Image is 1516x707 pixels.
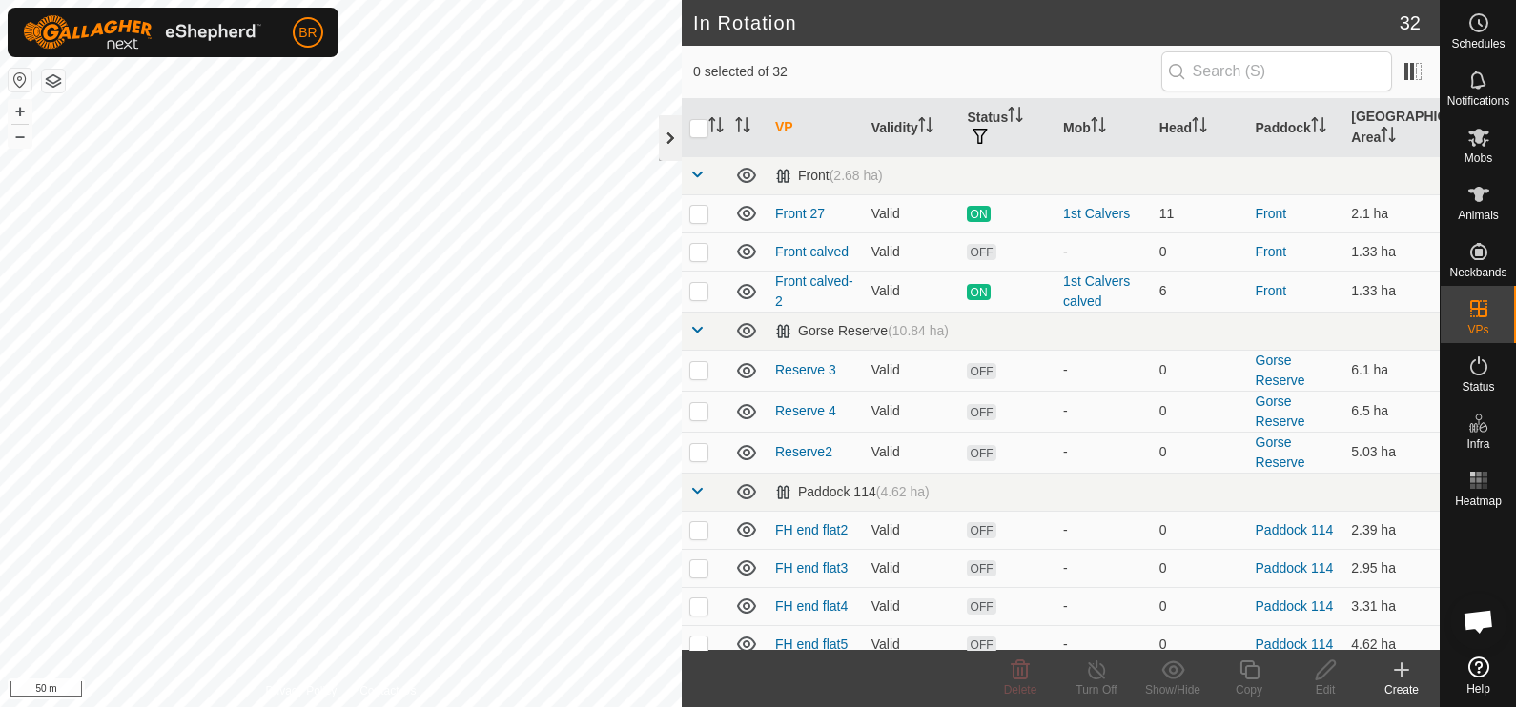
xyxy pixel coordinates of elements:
a: Reserve 3 [775,362,836,377]
div: Gorse Reserve [775,323,949,339]
td: 6.5 ha [1343,391,1440,432]
td: Valid [864,511,960,549]
div: Open chat [1450,593,1507,650]
a: Paddock 114 [1256,522,1334,537]
td: 0 [1152,625,1248,663]
div: - [1063,401,1144,421]
td: Valid [864,232,960,271]
span: Help [1466,683,1490,695]
td: 2.39 ha [1343,511,1440,549]
td: 6.1 ha [1343,350,1440,391]
a: Front 27 [775,206,825,221]
span: OFF [967,636,995,653]
p-sorticon: Activate to sort [1008,110,1023,125]
a: Paddock 114 [1256,598,1334,614]
span: OFF [967,244,995,260]
span: Neckbands [1449,267,1506,278]
div: 1st Calvers [1063,204,1144,224]
div: Create [1363,681,1440,698]
button: Map Layers [42,70,65,92]
p-sorticon: Activate to sort [708,120,724,135]
div: - [1063,558,1144,578]
div: 1st Calvers calved [1063,272,1144,312]
span: (4.62 ha) [876,484,930,499]
a: FH end flat5 [775,636,848,652]
a: Reserve 4 [775,403,836,418]
span: OFF [967,404,995,420]
th: Paddock [1248,99,1344,157]
td: 0 [1152,549,1248,587]
span: OFF [967,560,995,576]
span: Delete [1004,683,1037,697]
td: 0 [1152,350,1248,391]
div: Paddock 114 [775,484,930,500]
td: Valid [864,391,960,432]
span: 0 selected of 32 [693,62,1161,82]
span: OFF [967,445,995,461]
span: OFF [967,522,995,538]
div: Show/Hide [1135,681,1211,698]
div: - [1063,596,1144,616]
td: Valid [864,625,960,663]
td: 1.33 ha [1343,271,1440,312]
td: 4.62 ha [1343,625,1440,663]
span: ON [967,206,990,222]
a: Front calved [775,244,849,259]
span: (10.84 ha) [888,323,949,338]
a: Front [1256,283,1287,298]
div: - [1063,442,1144,462]
td: 2.95 ha [1343,549,1440,587]
td: 0 [1152,432,1248,473]
td: 2.1 ha [1343,194,1440,232]
span: OFF [967,598,995,615]
a: Gorse Reserve [1256,394,1305,429]
a: FH end flat3 [775,560,848,576]
div: - [1063,360,1144,380]
td: 3.31 ha [1343,587,1440,625]
span: 32 [1400,9,1421,37]
td: Valid [864,350,960,391]
td: 1.33 ha [1343,232,1440,271]
a: Gorse Reserve [1256,353,1305,388]
a: FH end flat2 [775,522,848,537]
td: Valid [864,549,960,587]
input: Search (S) [1161,51,1392,91]
th: [GEOGRAPHIC_DATA] Area [1343,99,1440,157]
p-sorticon: Activate to sort [1381,130,1396,145]
span: ON [967,284,990,300]
div: Front [775,168,883,184]
td: 0 [1152,232,1248,271]
td: Valid [864,587,960,625]
div: - [1063,242,1144,262]
div: Edit [1287,681,1363,698]
div: Turn Off [1058,681,1135,698]
p-sorticon: Activate to sort [735,120,750,135]
th: Status [959,99,1055,157]
span: Notifications [1447,95,1509,107]
a: Contact Us [359,682,416,699]
p-sorticon: Activate to sort [1311,120,1326,135]
span: Status [1462,381,1494,393]
td: Valid [864,432,960,473]
div: - [1063,635,1144,655]
a: Gorse Reserve [1256,434,1305,470]
span: Infra [1466,438,1489,450]
th: Head [1152,99,1248,157]
div: Copy [1211,681,1287,698]
a: Front calved-2 [775,273,853,309]
a: Paddock 114 [1256,560,1334,576]
a: Help [1441,649,1516,702]
span: Heatmap [1455,495,1502,507]
h2: In Rotation [693,11,1400,34]
td: 6 [1152,271,1248,312]
p-sorticon: Activate to sort [1192,120,1207,135]
span: Schedules [1451,38,1505,50]
td: 0 [1152,587,1248,625]
button: + [9,100,31,123]
td: 5.03 ha [1343,432,1440,473]
button: Reset Map [9,69,31,91]
button: – [9,125,31,148]
a: Front [1256,206,1287,221]
img: Gallagher Logo [23,15,261,50]
td: Valid [864,194,960,232]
